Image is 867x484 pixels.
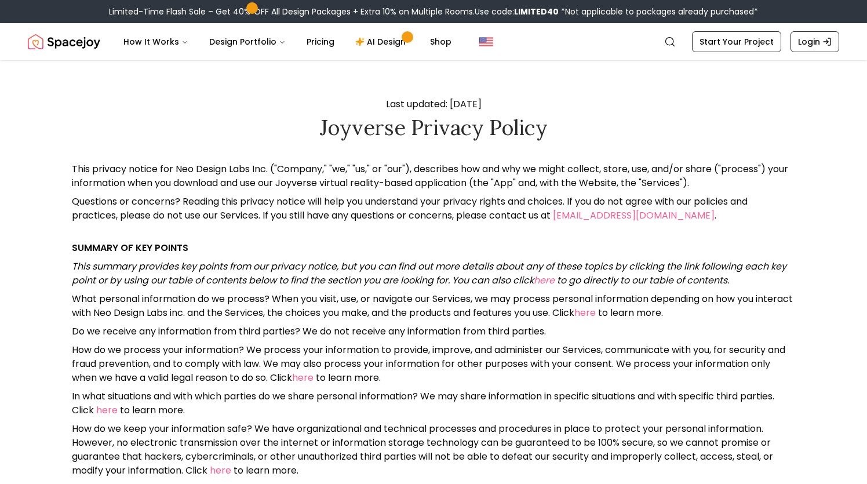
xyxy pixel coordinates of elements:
p: This privacy notice for Neo Design Labs Inc. ("Company," "we," "us," or "our"), describes how and... [72,144,795,190]
a: AI Design [346,30,418,53]
a: Shop [421,30,461,53]
img: United States [479,35,493,49]
img: Spacejoy Logo [28,30,100,53]
h2: Joyverse Privacy Policy [72,116,795,139]
a: Spacejoy [28,30,100,53]
a: Pricing [297,30,344,53]
a: here [96,403,118,417]
p: Questions or concerns? Reading this privacy notice will help you understand your privacy rights a... [72,195,795,223]
p: In what situations and with which parties do we share personal information? We may share informat... [72,390,795,417]
span: *Not applicable to packages already purchased* [559,6,758,17]
a: Start Your Project [692,31,781,52]
nav: Main [114,30,461,53]
p: How do we process your information? We process your information to provide, improve, and administ... [72,343,795,385]
em: This summary provides key points from our privacy notice, but you can find out more details about... [72,260,786,287]
a: here [210,464,231,477]
p: What personal information do we process? When you visit, use, or navigate our Services, we may pr... [72,292,795,320]
a: [EMAIL_ADDRESS][DOMAIN_NAME] [553,209,715,222]
div: Limited-Time Flash Sale – Get 40% OFF All Design Packages + Extra 10% on Multiple Rooms. [109,6,758,17]
button: How It Works [114,30,198,53]
a: Login [790,31,839,52]
nav: Global [28,23,839,60]
a: here [292,371,314,384]
h1: SUMMARY OF KEY POINTS [72,241,795,255]
b: LIMITED40 [514,6,559,17]
a: here [534,274,555,287]
span: Use code: [475,6,559,17]
p: How do we keep your information safe? We have organizational and technical processes and procedur... [72,422,795,478]
p: Do we receive any information from third parties? We do not receive any information from third pa... [72,325,795,339]
a: here [574,306,596,319]
button: Design Portfolio [200,30,295,53]
div: Last updated: [DATE] [72,97,795,139]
